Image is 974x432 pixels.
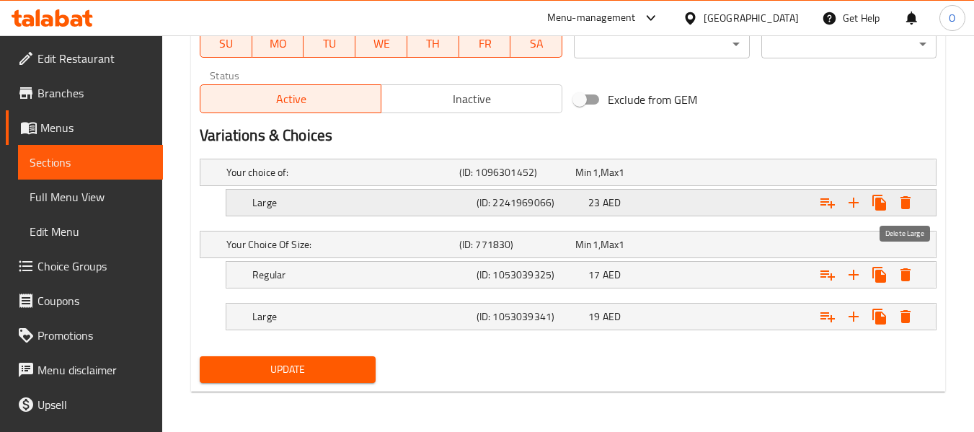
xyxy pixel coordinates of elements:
[603,307,621,326] span: AED
[477,309,583,324] h5: (ID: 1053039341)
[361,33,402,54] span: WE
[459,29,511,58] button: FR
[226,165,453,180] h5: Your choice of:
[30,188,151,206] span: Full Menu View
[226,304,936,330] div: Expand
[841,304,867,330] button: Add new choice
[413,33,453,54] span: TH
[510,29,562,58] button: SA
[893,304,918,330] button: Delete Large
[6,283,163,318] a: Coupons
[603,193,621,212] span: AED
[200,159,936,185] div: Expand
[6,110,163,145] a: Menus
[6,318,163,353] a: Promotions
[815,304,841,330] button: Add choice group
[18,145,163,180] a: Sections
[252,195,471,210] h5: Large
[575,235,592,254] span: Min
[761,30,937,58] div: ​
[200,29,252,58] button: SU
[575,163,592,182] span: Min
[37,327,151,344] span: Promotions
[588,193,600,212] span: 23
[30,223,151,240] span: Edit Menu
[304,29,355,58] button: TU
[601,163,619,182] span: Max
[309,33,350,54] span: TU
[603,265,621,284] span: AED
[355,29,407,58] button: WE
[6,76,163,110] a: Branches
[619,235,624,254] span: 1
[459,237,570,252] h5: (ID: 771830)
[407,29,459,58] button: TH
[252,268,471,282] h5: Regular
[37,361,151,379] span: Menu disclaimer
[588,265,600,284] span: 17
[593,235,598,254] span: 1
[893,262,918,288] button: Delete Regular
[815,262,841,288] button: Add choice group
[516,33,557,54] span: SA
[841,190,867,216] button: Add new choice
[619,163,624,182] span: 1
[30,154,151,171] span: Sections
[704,10,799,26] div: [GEOGRAPHIC_DATA]
[211,361,363,379] span: Update
[258,33,298,54] span: MO
[477,195,583,210] h5: (ID: 2241969066)
[37,84,151,102] span: Branches
[949,10,955,26] span: O
[252,29,304,58] button: MO
[575,165,686,180] div: ,
[200,84,381,113] button: Active
[588,307,600,326] span: 19
[867,190,893,216] button: Clone new choice
[40,119,151,136] span: Menus
[37,257,151,275] span: Choice Groups
[200,125,937,146] h2: Variations & Choices
[593,163,598,182] span: 1
[608,91,697,108] span: Exclude from GEM
[18,214,163,249] a: Edit Menu
[200,232,936,257] div: Expand
[206,33,247,54] span: SU
[381,84,562,113] button: Inactive
[477,268,583,282] h5: (ID: 1053039325)
[387,89,557,110] span: Inactive
[867,304,893,330] button: Clone new choice
[867,262,893,288] button: Clone new choice
[6,249,163,283] a: Choice Groups
[226,237,453,252] h5: Your Choice Of Size:
[601,235,619,254] span: Max
[459,165,570,180] h5: (ID: 1096301452)
[841,262,867,288] button: Add new choice
[37,50,151,67] span: Edit Restaurant
[6,353,163,387] a: Menu disclaimer
[547,9,636,27] div: Menu-management
[200,356,375,383] button: Update
[226,190,936,216] div: Expand
[18,180,163,214] a: Full Menu View
[226,262,936,288] div: Expand
[574,30,749,58] div: ​
[37,396,151,413] span: Upsell
[206,89,376,110] span: Active
[252,309,471,324] h5: Large
[6,387,163,422] a: Upsell
[37,292,151,309] span: Coupons
[465,33,505,54] span: FR
[6,41,163,76] a: Edit Restaurant
[575,237,686,252] div: ,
